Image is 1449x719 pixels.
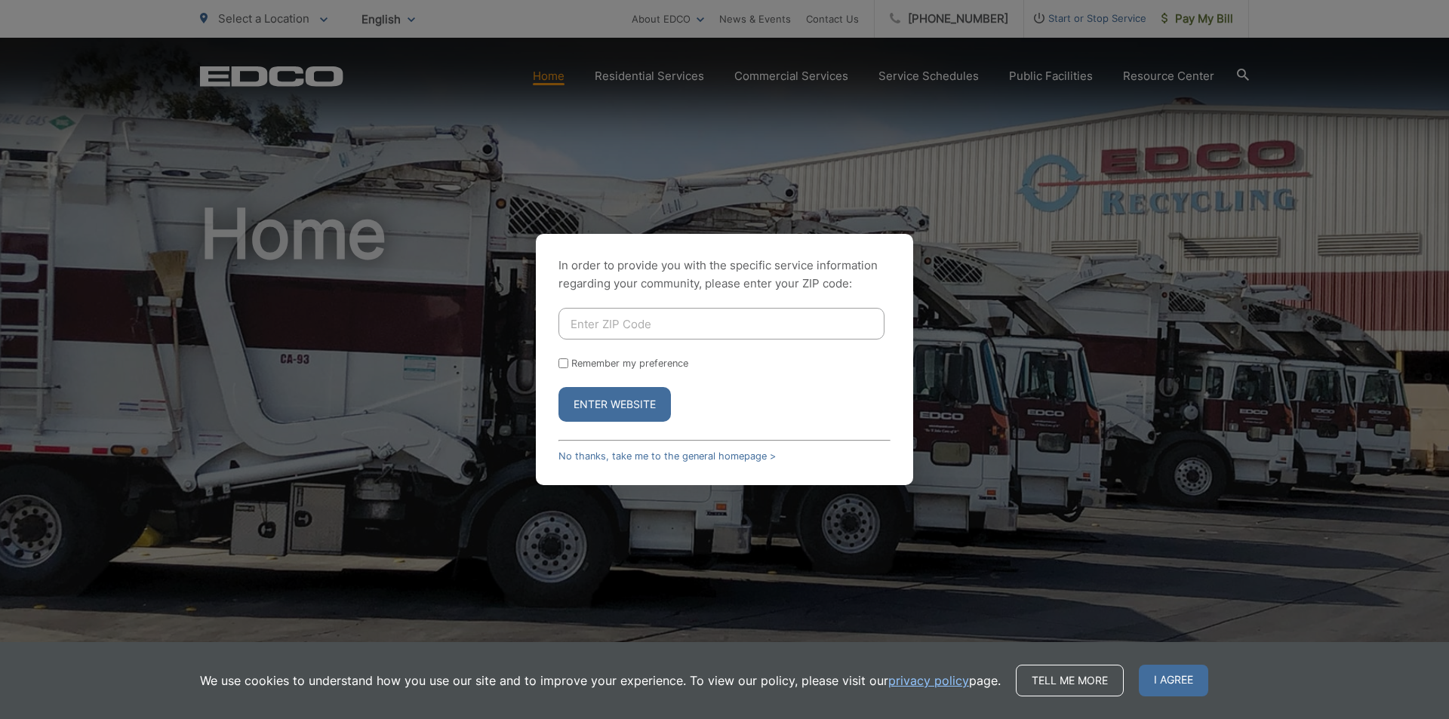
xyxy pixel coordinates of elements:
a: No thanks, take me to the general homepage > [558,450,776,462]
span: I agree [1139,665,1208,696]
a: Tell me more [1016,665,1124,696]
input: Enter ZIP Code [558,308,884,340]
p: We use cookies to understand how you use our site and to improve your experience. To view our pol... [200,671,1001,690]
label: Remember my preference [571,358,688,369]
a: privacy policy [888,671,969,690]
button: Enter Website [558,387,671,422]
p: In order to provide you with the specific service information regarding your community, please en... [558,257,891,293]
